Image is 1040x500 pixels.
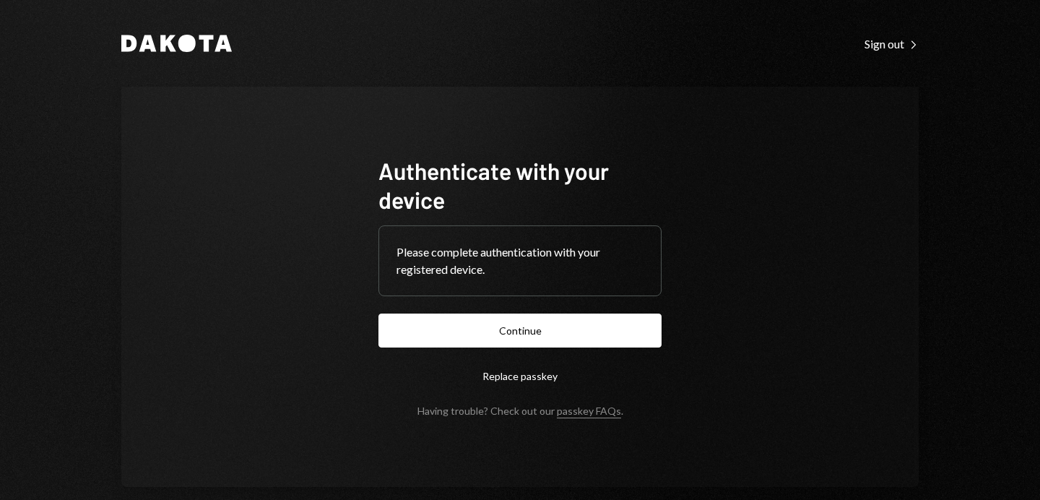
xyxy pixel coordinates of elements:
[378,314,662,348] button: Continue
[864,37,919,51] div: Sign out
[864,35,919,51] a: Sign out
[557,405,621,418] a: passkey FAQs
[396,243,643,278] div: Please complete authentication with your registered device.
[417,405,623,417] div: Having trouble? Check out our .
[378,156,662,214] h1: Authenticate with your device
[378,359,662,393] button: Replace passkey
